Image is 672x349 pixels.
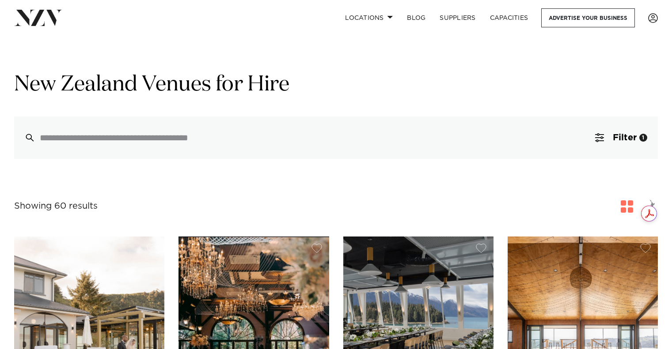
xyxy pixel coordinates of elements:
a: Capacities [483,8,535,27]
a: BLOG [400,8,433,27]
a: SUPPLIERS [433,8,482,27]
h1: New Zealand Venues for Hire [14,71,658,99]
a: Locations [338,8,400,27]
span: Filter [613,133,637,142]
button: Filter1 [585,116,658,159]
div: Showing 60 results [14,199,98,213]
a: Advertise your business [541,8,635,27]
img: nzv-logo.png [14,10,62,26]
div: 1 [639,134,647,142]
